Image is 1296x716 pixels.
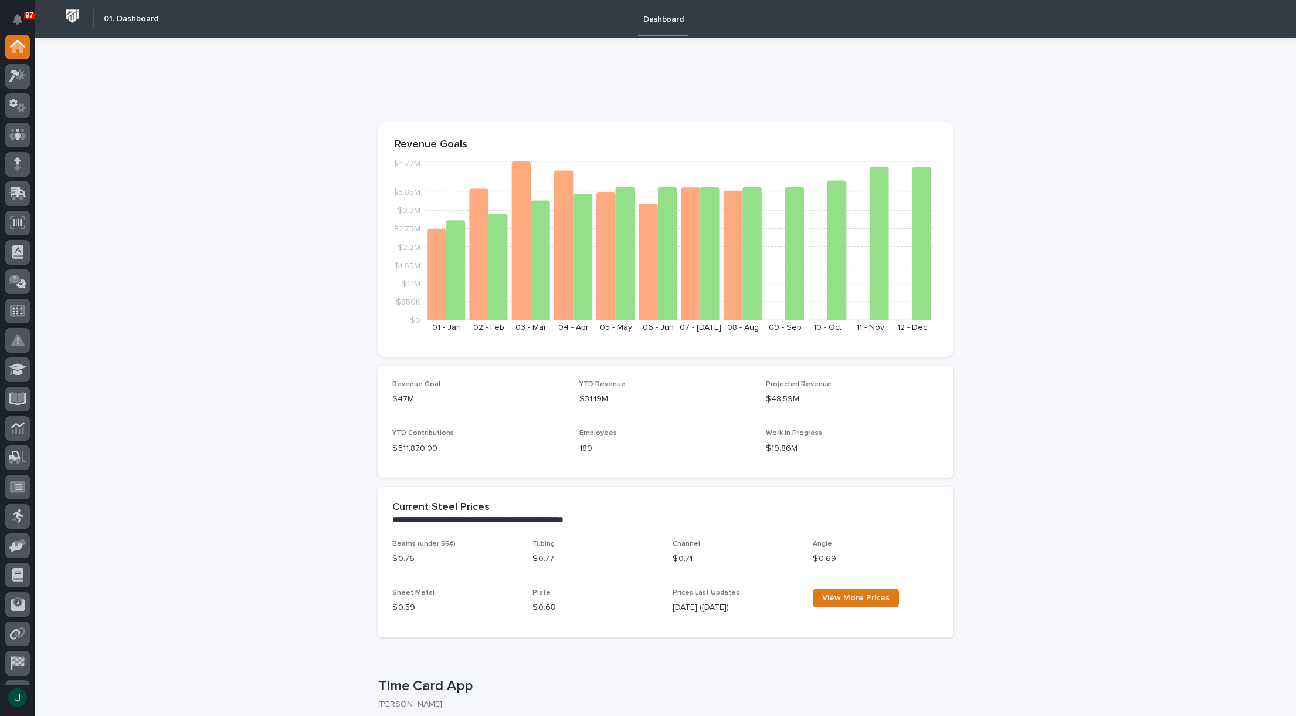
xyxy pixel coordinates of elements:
tspan: $550K [396,298,420,306]
tspan: $3.85M [393,188,420,197]
tspan: $1.1M [402,279,420,288]
text: 08 - Aug [727,323,759,332]
span: Employees [579,430,617,437]
text: 03 - Mar [515,323,547,332]
span: Work in Progress [766,430,822,437]
text: 11 - Nov [856,323,884,332]
p: $ 0.77 [532,553,659,565]
tspan: $2.2M [398,243,420,251]
p: $ 0.69 [813,553,939,565]
text: 01 - Jan [432,323,461,332]
tspan: $2.75M [393,225,420,233]
p: 180 [579,443,752,455]
tspan: $4.77M [393,160,420,168]
img: Workspace Logo [62,5,83,27]
span: YTD Contributions [392,430,454,437]
tspan: $3.3M [398,207,420,215]
text: 06 - Jun [643,323,674,332]
span: Tubing [532,541,555,548]
tspan: $1.65M [394,261,420,269]
span: View More Prices [822,594,890,602]
span: Angle [813,541,832,548]
a: View More Prices [813,589,899,607]
span: Beams (under 55#) [392,541,456,548]
span: Prices Last Updated [673,589,740,596]
button: users-avatar [5,685,30,710]
text: 02 - Feb [473,323,504,332]
p: $31.19M [579,393,752,406]
span: YTD Revenue [579,381,626,388]
p: [DATE] ([DATE]) [673,602,799,614]
button: Notifications [5,7,30,32]
text: 09 - Sep [769,323,802,332]
p: $ 311,870.00 [392,443,565,455]
text: 12 - Dec [897,323,927,332]
h2: 01. Dashboard [104,14,158,24]
text: 04 - Apr [558,323,589,332]
p: $ 0.76 [392,553,518,565]
p: [PERSON_NAME] [378,700,944,710]
span: Projected Revenue [766,381,832,388]
text: 07 - [DATE] [680,323,721,332]
p: Revenue Goals [395,139,937,151]
span: Sheet Metal [392,589,435,596]
span: Revenue Goal [392,381,440,388]
text: 10 - Oct [813,323,842,332]
p: $48.59M [766,393,939,406]
p: $19.86M [766,443,939,455]
p: 97 [26,11,33,19]
tspan: $0 [410,316,420,325]
text: 05 - May [600,323,632,332]
p: Time Card App [378,678,948,695]
p: $47M [392,393,565,406]
span: Plate [532,589,551,596]
p: $ 0.68 [532,602,659,614]
p: $ 0.71 [673,553,799,565]
h2: Current Steel Prices [392,501,490,514]
p: $ 0.59 [392,602,518,614]
div: Notifications97 [15,14,30,33]
span: Channel [673,541,700,548]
